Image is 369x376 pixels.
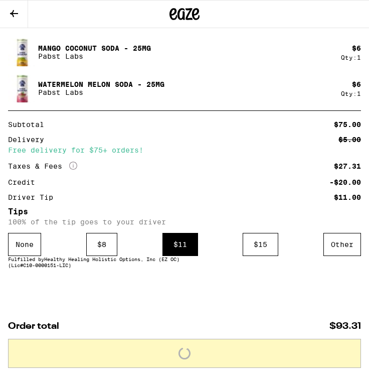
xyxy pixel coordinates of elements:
span: $93.31 [329,322,361,331]
div: Subtotal [8,121,51,128]
div: $11.00 [334,194,361,201]
div: $75.00 [334,121,361,128]
span: Order total [8,322,59,331]
div: $ 6 [352,80,361,88]
p: Pabst Labs [38,88,164,96]
div: Other [323,233,361,256]
div: Qty: 1 [341,54,361,61]
div: $27.31 [334,163,361,170]
img: Watermelon Melon Soda - 25mg [8,70,36,107]
div: $ 11 [162,233,198,256]
div: $ 8 [86,233,117,256]
p: 100% of the tip goes to your driver [8,218,361,226]
div: Delivery [8,136,51,143]
div: -$20.00 [329,179,361,186]
div: $ 15 [243,233,278,256]
div: None [8,233,41,256]
div: $ 6 [352,44,361,52]
div: $5.00 [338,136,361,143]
div: Free delivery for $75+ orders! [8,147,361,154]
div: Credit [8,179,42,186]
img: Mango Coconut Soda - 25mg [8,34,36,71]
div: Fulfilled by Healthy Healing Holistic Options, Inc (EZ OC) (Lic# C10-0000151-LIC ) [8,256,361,268]
p: Pabst Labs [38,52,151,60]
p: Mango Coconut Soda - 25mg [38,44,151,52]
div: Qty: 1 [341,90,361,97]
div: Driver Tip [8,194,60,201]
span: Hi. Need any help? [6,7,72,15]
p: Watermelon Melon Soda - 25mg [38,80,164,88]
h5: Tips [8,208,361,216]
div: Taxes & Fees [8,162,77,171]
